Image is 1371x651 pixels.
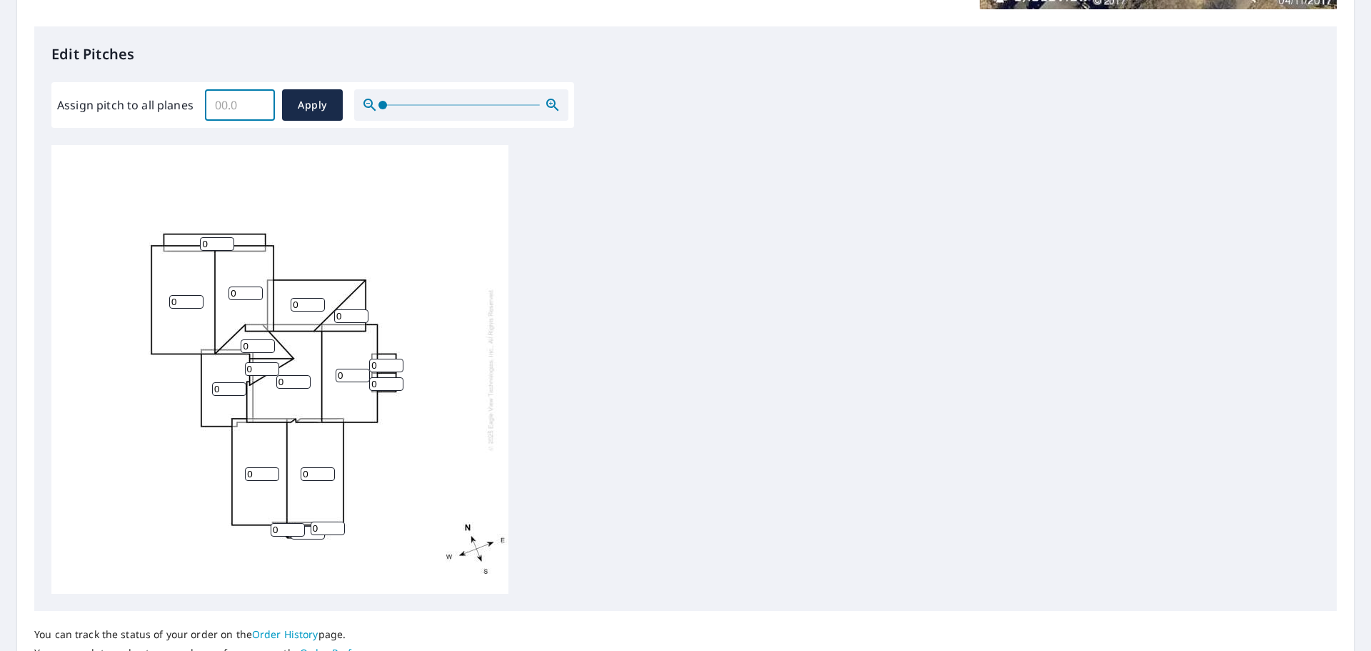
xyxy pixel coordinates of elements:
[51,44,1320,65] p: Edit Pitches
[282,89,343,121] button: Apply
[57,96,194,114] label: Assign pitch to all planes
[34,628,418,641] p: You can track the status of your order on the page.
[293,96,331,114] span: Apply
[252,627,318,641] a: Order History
[205,85,275,125] input: 00.0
